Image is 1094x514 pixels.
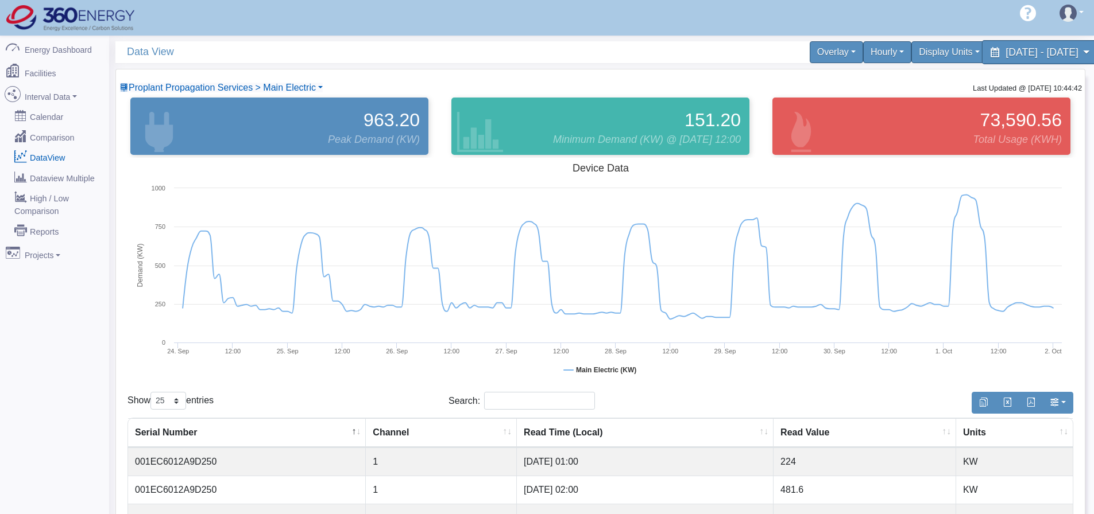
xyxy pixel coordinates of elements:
tspan: Device Data [573,162,629,174]
text: 250 [155,301,165,307]
text: 0 [162,339,165,346]
div: Hourly [863,41,911,63]
tspan: 25. Sep [277,348,299,355]
text: 12:00 [334,348,350,355]
text: 12:00 [225,348,241,355]
text: 500 [155,262,165,269]
span: Total Usage (KWH) [973,132,1062,147]
th: Read Time (Local) : activate to sort column ascending [517,418,774,447]
text: 12:00 [553,348,569,355]
th: Serial Number : activate to sort column descending [128,418,366,447]
tspan: 2. Oct [1045,348,1061,355]
td: 001EC6012A9D250 [128,476,366,504]
td: 1 [366,476,517,504]
tspan: 28. Sep [605,348,627,355]
small: Last Updated @ [DATE] 10:44:42 [973,84,1082,92]
tspan: 27. Sep [496,348,517,355]
select: Showentries [150,392,186,410]
input: Search: [484,392,595,410]
label: Search: [449,392,595,410]
span: Device List [129,83,316,92]
tspan: 30. Sep [824,348,845,355]
button: Generate PDF [1019,392,1043,414]
span: Data View [127,41,606,63]
span: 73,590.56 [980,106,1062,134]
tspan: Demand (KW) [136,243,144,287]
button: Copy to clipboard [972,392,996,414]
tspan: 24. Sep [167,348,189,355]
td: KW [956,476,1073,504]
span: 151.20 [685,106,741,134]
text: 12:00 [444,348,460,355]
th: Channel : activate to sort column ascending [366,418,517,447]
tspan: 26. Sep [386,348,408,355]
td: [DATE] 02:00 [517,476,774,504]
label: Show entries [127,392,214,410]
tspan: 1. Oct [935,348,952,355]
td: [DATE] 01:00 [517,447,774,476]
text: 12:00 [662,348,678,355]
div: Display Units [911,41,987,63]
a: Proplant Propagation Services > Main Electric [119,83,323,92]
button: Export to Excel [995,392,1019,414]
text: 1000 [152,185,165,192]
span: 963.20 [364,106,420,134]
tspan: 29. Sep [714,348,736,355]
td: 1 [366,447,517,476]
td: 224 [774,447,956,476]
span: Peak Demand (KW) [328,132,420,147]
img: user-3.svg [1060,5,1077,22]
th: Units : activate to sort column ascending [956,418,1073,447]
text: 750 [155,223,165,230]
th: Read Value : activate to sort column ascending [774,418,956,447]
tspan: Main Electric (KW) [576,366,636,374]
text: 12:00 [772,348,788,355]
text: 12:00 [881,348,897,355]
button: Show/Hide Columns [1042,392,1073,414]
td: 481.6 [774,476,956,504]
td: KW [956,447,1073,476]
span: Minimum Demand (KW) @ [DATE] 12:00 [553,132,741,147]
text: 12:00 [991,348,1007,355]
span: [DATE] - [DATE] [1006,46,1078,57]
td: 001EC6012A9D250 [128,447,366,476]
div: Overlay [810,41,863,63]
